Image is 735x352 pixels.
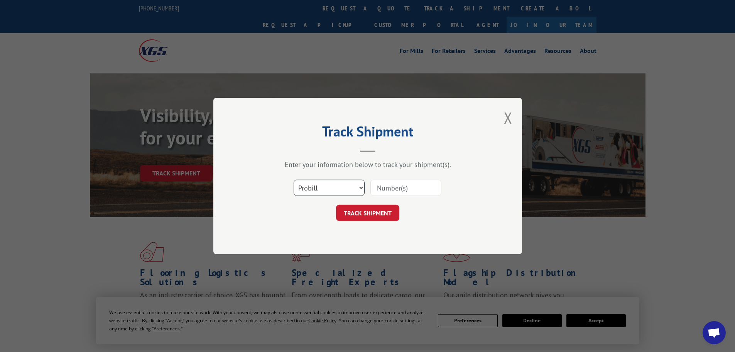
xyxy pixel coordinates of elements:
[252,126,483,141] h2: Track Shipment
[336,205,399,221] button: TRACK SHIPMENT
[703,321,726,344] div: Open chat
[252,160,483,169] div: Enter your information below to track your shipment(s).
[504,107,512,128] button: Close modal
[370,180,441,196] input: Number(s)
